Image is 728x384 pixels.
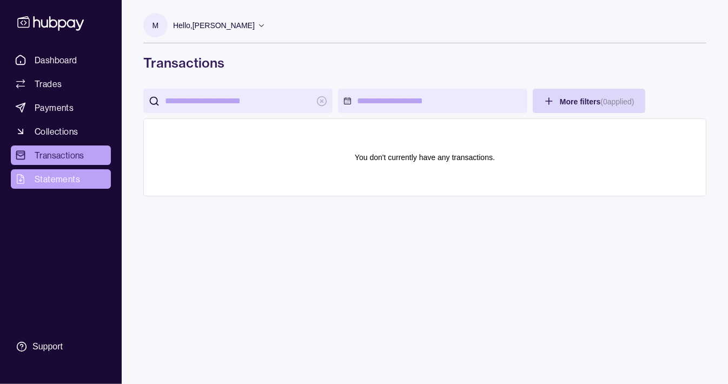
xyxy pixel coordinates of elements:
[560,97,634,106] span: More filters
[11,122,111,141] a: Collections
[143,54,706,71] h1: Transactions
[11,98,111,117] a: Payments
[11,145,111,165] a: Transactions
[35,77,62,90] span: Trades
[355,151,495,163] p: You don't currently have any transactions.
[600,97,634,106] p: ( 0 applied)
[11,74,111,94] a: Trades
[32,341,63,353] div: Support
[35,149,84,162] span: Transactions
[165,89,311,113] input: search
[11,169,111,189] a: Statements
[11,50,111,70] a: Dashboard
[35,173,80,186] span: Statements
[11,335,111,358] a: Support
[35,125,78,138] span: Collections
[533,89,645,113] button: More filters(0applied)
[35,101,74,114] span: Payments
[173,19,255,31] p: Hello, [PERSON_NAME]
[35,54,77,67] span: Dashboard
[153,19,159,31] p: M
